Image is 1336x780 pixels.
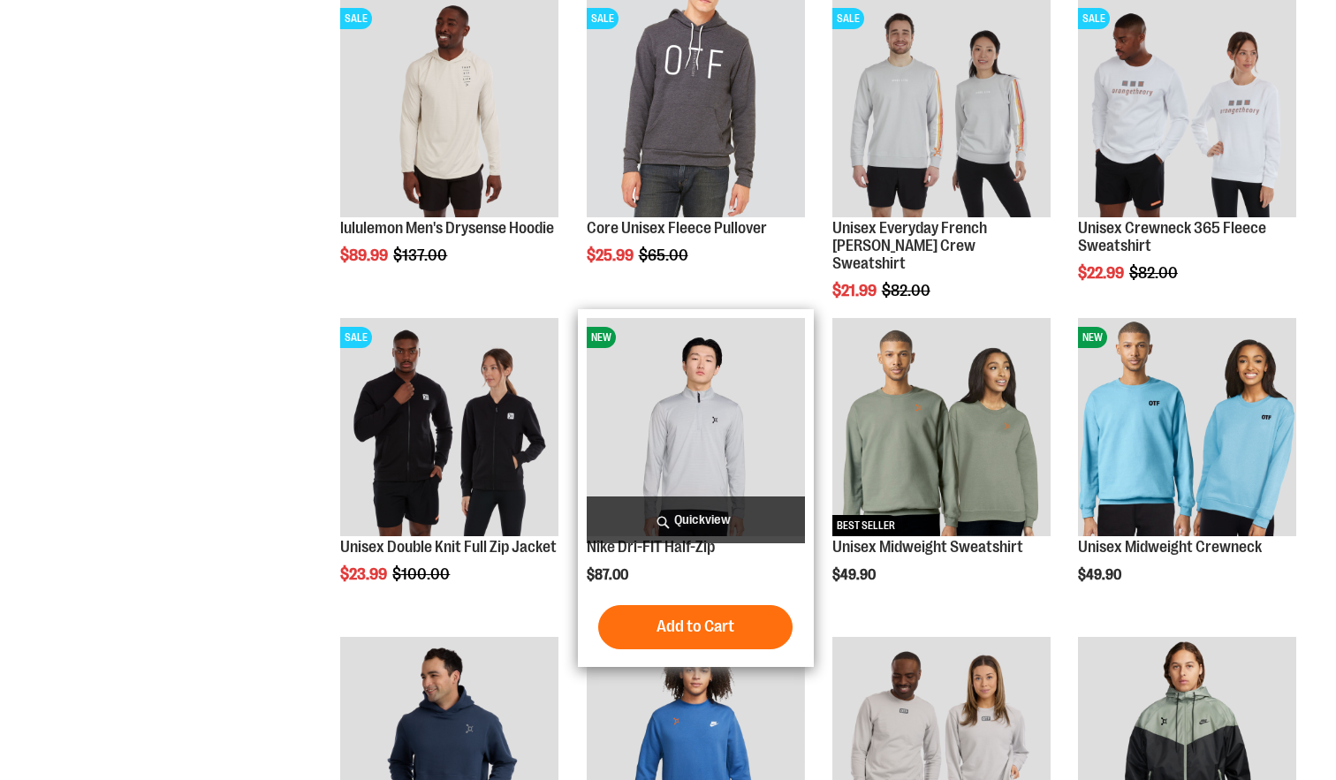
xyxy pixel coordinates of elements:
div: product [578,309,814,667]
span: SALE [587,8,619,29]
span: NEW [587,327,616,348]
div: product [331,309,567,628]
span: $22.99 [1078,264,1127,282]
span: $87.00 [587,567,631,583]
span: $23.99 [340,565,390,583]
a: Unisex Midweight SweatshirtBEST SELLER [832,318,1051,539]
span: $65.00 [639,246,691,264]
span: $49.90 [1078,567,1124,583]
a: Unisex Crewneck 365 Fleece Sweatshirt [1078,219,1266,254]
span: NEW [1078,327,1107,348]
span: $21.99 [832,282,879,299]
span: $82.00 [882,282,933,299]
a: Unisex Midweight Sweatshirt [832,538,1023,556]
a: Unisex Midweight CrewneckNEW [1078,318,1296,539]
a: Core Unisex Fleece Pullover [587,219,767,237]
span: $49.90 [832,567,878,583]
span: $137.00 [393,246,450,264]
span: $100.00 [392,565,452,583]
div: product [824,309,1059,628]
span: SALE [832,8,864,29]
img: Nike Dri-FIT Half-Zip [587,318,805,536]
span: $82.00 [1129,264,1180,282]
span: SALE [340,8,372,29]
a: Quickview [587,496,805,543]
a: Nike Dri-FIT Half-ZipNEW [587,318,805,539]
span: BEST SELLER [832,515,900,536]
span: $89.99 [340,246,391,264]
div: product [1069,309,1305,628]
button: Add to Cart [598,605,793,649]
img: Unisex Midweight Crewneck [1078,318,1296,536]
a: Nike Dri-FIT Half-Zip [587,538,715,556]
img: Product image for Unisex Double Knit Full Zip Jacket [340,318,558,536]
a: Product image for Unisex Double Knit Full Zip JacketSALE [340,318,558,539]
a: Unisex Midweight Crewneck [1078,538,1262,556]
span: $25.99 [587,246,636,264]
img: Unisex Midweight Sweatshirt [832,318,1051,536]
a: Unisex Double Knit Full Zip Jacket [340,538,557,556]
span: SALE [1078,8,1110,29]
a: lululemon Men's Drysense Hoodie [340,219,554,237]
a: Unisex Everyday French [PERSON_NAME] Crew Sweatshirt [832,219,987,272]
span: Add to Cart [657,617,734,636]
span: SALE [340,327,372,348]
